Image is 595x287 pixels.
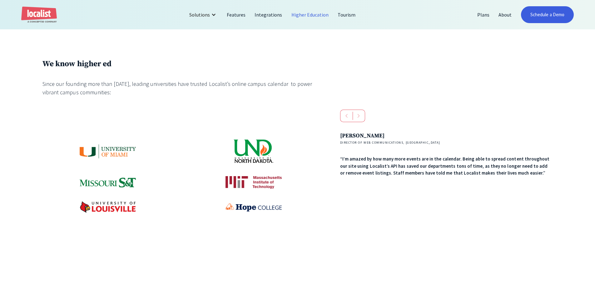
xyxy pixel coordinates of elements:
[226,203,282,211] img: Hope College logo
[189,11,210,18] div: Solutions
[340,131,553,177] div: 1 of 3
[80,201,136,213] img: University of Louisville logo
[226,176,282,189] img: Massachusetts Institute of Technology logo
[42,59,319,69] h3: We know higher ed
[42,80,319,96] div: Since our founding more than [DATE], leading universities have trusted Localist’s online campus c...
[222,7,250,22] a: Features
[333,7,360,22] a: Tourism
[80,178,136,187] img: Missouri S&T logo
[185,7,222,22] div: Solutions
[340,110,553,184] div: carousel
[340,132,384,139] strong: [PERSON_NAME]
[340,156,553,177] div: “I’m amazed by how many more events are in the calendar. Being able to spread content throughout ...
[21,7,57,23] a: home
[353,110,365,122] div: next slide
[287,7,334,22] a: Higher Education
[340,140,553,145] h4: Director of Web Communications, [GEOGRAPHIC_DATA]
[340,110,353,122] div: previous slide
[473,7,494,22] a: Plans
[233,139,274,164] img: University of North Dakota logo
[494,7,516,22] a: About
[80,144,136,159] img: University of Miami logo
[521,6,574,23] a: Schedule a Demo
[250,7,287,22] a: Integrations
